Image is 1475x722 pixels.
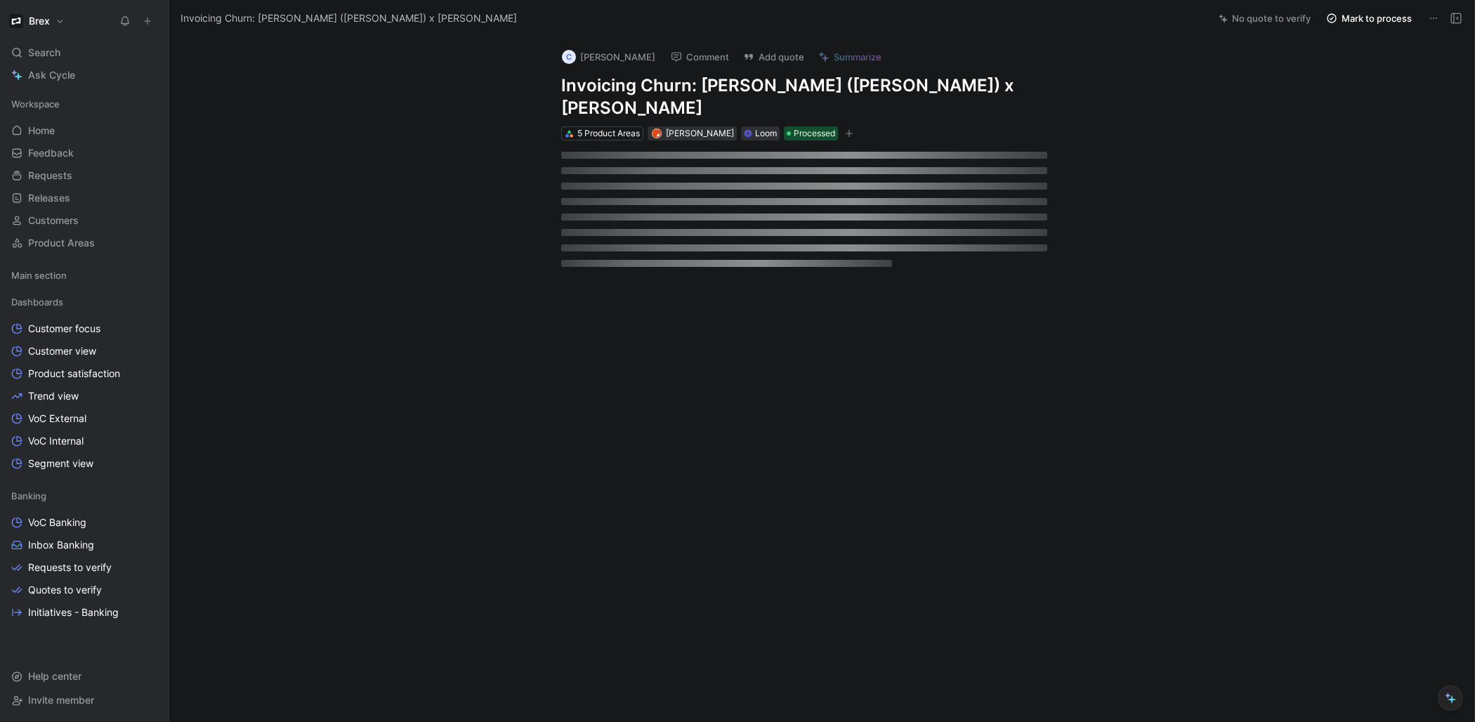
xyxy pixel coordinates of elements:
button: 💡 [1186,390,1196,400]
div: AI-generated [1098,626,1150,640]
span: Requests [28,169,72,183]
span: Summarize [834,51,881,63]
a: Releases [6,188,163,209]
span: Product Areas [28,236,95,250]
div: Invite member [6,690,163,711]
div: BRE-17517 [1162,169,1205,183]
div: Link [1245,169,1261,183]
span: Ask Cycle [28,67,75,84]
span: Inbox Banking [28,538,94,552]
div: Loom [755,126,777,140]
div: Dashboard Customization with Priority Widgets [1083,147,1304,164]
button: View actions [143,583,157,597]
button: 💡 [1148,610,1158,619]
div: Link [1245,608,1262,622]
div: AI-generated [1098,407,1150,421]
span: Dashboards [11,295,63,309]
div: Search [6,42,163,63]
span: Home [28,124,55,138]
a: VoC Internal [6,431,163,452]
div: Main section [6,265,163,290]
div: Checking [1099,506,1137,520]
button: No quote to verify [1212,8,1317,28]
span: [PERSON_NAME] [666,128,734,138]
div: Link [1245,506,1262,520]
div: C [562,50,576,64]
div: AI-generated [1098,525,1150,539]
div: UI Improvements for Highlighting Frequent Tasks [1083,349,1304,383]
div: Extend Invoicing Capabilities to Mobile App [1083,248,1304,265]
button: BrexBrex [6,11,68,31]
a: Customers [6,210,163,231]
button: Mark to process [1320,8,1418,28]
button: 💡 [1148,508,1158,518]
a: Feedback [6,143,163,164]
div: Dashboards [6,291,163,313]
button: 💡 [1148,171,1158,181]
button: Add quote [737,47,811,67]
span: Help center [28,670,81,682]
button: C[PERSON_NAME] [556,46,662,67]
button: Comment [664,47,735,67]
div: BRE-17515 [1200,388,1244,402]
div: BRE-17513 [1162,608,1206,622]
span: Initiatives - Banking [28,605,119,619]
div: Checking [1099,608,1137,622]
span: Quotes to verify [28,583,102,597]
span: Invite member [28,694,94,706]
a: Initiatives - Banking [6,602,163,623]
div: Banking [6,485,163,506]
span: Customer view [28,344,96,358]
div: Need for Integration with African Banking Systems [1083,467,1304,501]
button: View actions [143,322,157,336]
img: 💡 [1140,274,1148,282]
span: Search [28,44,60,61]
span: Banking [11,489,46,503]
img: 💡 [1187,392,1195,400]
button: View actions [143,434,157,448]
a: Segment view [6,453,163,474]
span: Segment view [28,457,93,471]
a: Ask Cycle [6,65,163,86]
div: BRE-17516 [1153,270,1197,284]
img: 💡 [1148,510,1157,518]
a: Product Areas [6,232,163,254]
div: Support Experience [1099,388,1176,402]
div: BankingVoC BankingInbox BankingRequests to verifyQuotes to verifyInitiatives - Banking [6,485,163,623]
span: Main section [11,268,67,282]
div: Link [1236,270,1253,284]
a: Customer focus [6,318,163,339]
div: AI-generated [1098,188,1150,202]
a: Trend view [6,386,163,407]
button: View actions [143,605,157,619]
span: Feedback [28,146,74,160]
img: 💡 [1148,611,1157,619]
a: Quotes to verify [6,579,163,600]
div: BRE-17514 [1162,506,1206,520]
div: Reporting [1099,169,1137,183]
span: Product satisfaction [28,367,120,381]
button: View actions [143,516,157,530]
span: Workspace [11,97,60,111]
div: Bill Pay [1099,270,1129,284]
button: View actions [143,389,157,403]
a: Home [6,120,163,141]
h1: Invoicing Churn: [PERSON_NAME] ([PERSON_NAME]) x [PERSON_NAME] [561,74,1047,119]
div: Link [1283,388,1300,402]
div: 5 Product Areas [577,126,640,140]
span: VoC External [28,412,86,426]
button: Summarize [812,47,888,67]
img: Brex [9,14,23,28]
span: VoC Internal [28,434,84,448]
button: View actions [143,457,157,471]
div: 💡 [1139,273,1149,282]
button: View actions [143,538,157,552]
button: View actions [143,344,157,358]
div: Workspace [6,93,163,114]
span: Customers [28,214,79,228]
div: AI-generated [1098,289,1150,303]
a: Customer view [6,341,163,362]
a: VoC Banking [6,512,163,533]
